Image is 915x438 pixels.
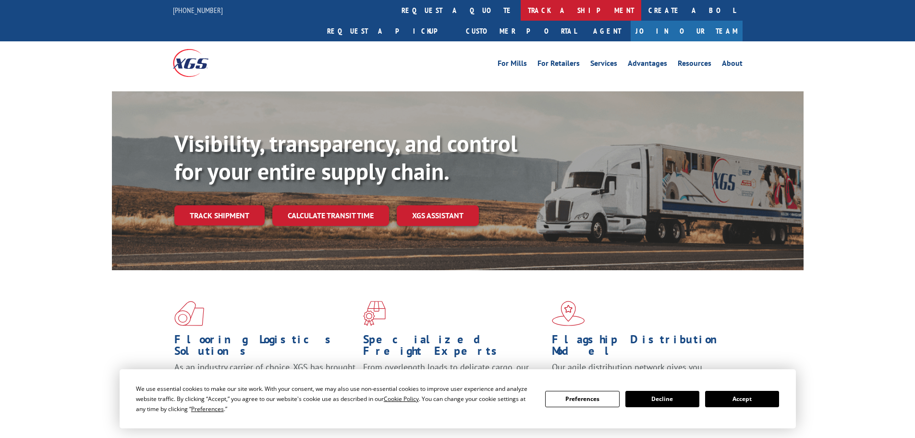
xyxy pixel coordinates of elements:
button: Preferences [545,391,619,407]
img: xgs-icon-focused-on-flooring-red [363,301,386,326]
a: Join Our Team [631,21,743,41]
a: For Retailers [537,60,580,70]
a: For Mills [498,60,527,70]
a: Track shipment [174,205,265,225]
a: Advantages [628,60,667,70]
a: XGS ASSISTANT [397,205,479,226]
a: Agent [584,21,631,41]
span: Our agile distribution network gives you nationwide inventory management on demand. [552,362,729,384]
a: Request a pickup [320,21,459,41]
h1: Specialized Freight Experts [363,334,545,362]
a: Resources [678,60,711,70]
img: xgs-icon-total-supply-chain-intelligence-red [174,301,204,326]
span: As an industry carrier of choice, XGS has brought innovation and dedication to flooring logistics... [174,362,355,396]
div: We use essential cookies to make our site work. With your consent, we may also use non-essential ... [136,384,534,414]
a: [PHONE_NUMBER] [173,5,223,15]
button: Accept [705,391,779,407]
a: About [722,60,743,70]
h1: Flagship Distribution Model [552,334,733,362]
a: Customer Portal [459,21,584,41]
b: Visibility, transparency, and control for your entire supply chain. [174,128,517,186]
div: Cookie Consent Prompt [120,369,796,428]
p: From overlength loads to delicate cargo, our experienced staff knows the best way to move your fr... [363,362,545,404]
button: Decline [625,391,699,407]
a: Services [590,60,617,70]
h1: Flooring Logistics Solutions [174,334,356,362]
span: Cookie Policy [384,395,419,403]
a: Calculate transit time [272,205,389,226]
span: Preferences [191,405,224,413]
img: xgs-icon-flagship-distribution-model-red [552,301,585,326]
